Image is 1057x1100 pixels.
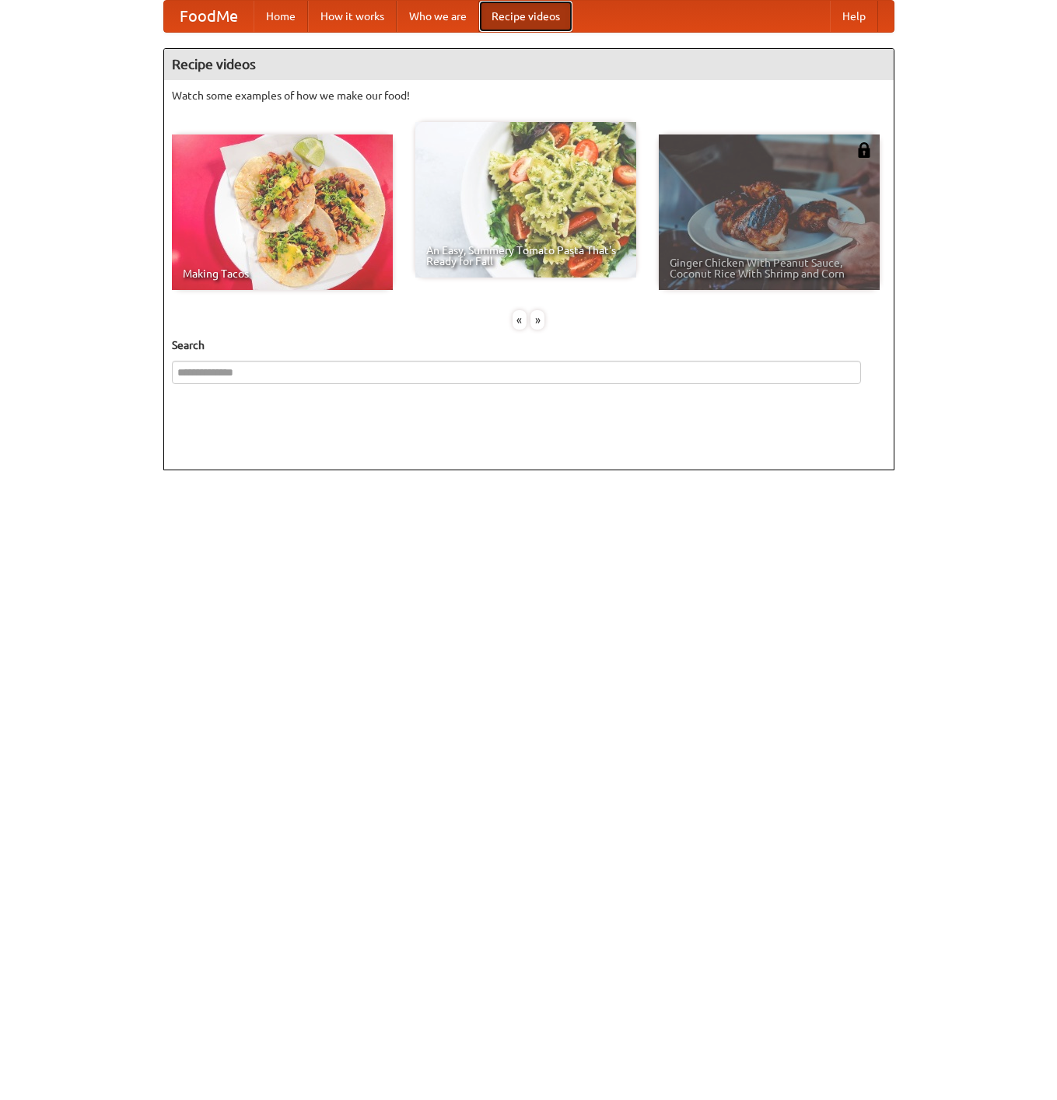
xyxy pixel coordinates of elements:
span: An Easy, Summery Tomato Pasta That's Ready for Fall [426,245,625,267]
a: Making Tacos [172,134,393,290]
a: FoodMe [164,1,254,32]
h5: Search [172,337,886,353]
a: Recipe videos [479,1,572,32]
p: Watch some examples of how we make our food! [172,88,886,103]
a: An Easy, Summery Tomato Pasta That's Ready for Fall [415,122,636,278]
div: « [513,310,527,330]
a: How it works [308,1,397,32]
div: » [530,310,544,330]
img: 483408.png [856,142,872,158]
a: Who we are [397,1,479,32]
h4: Recipe videos [164,49,894,80]
a: Help [830,1,878,32]
span: Making Tacos [183,268,382,279]
a: Home [254,1,308,32]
